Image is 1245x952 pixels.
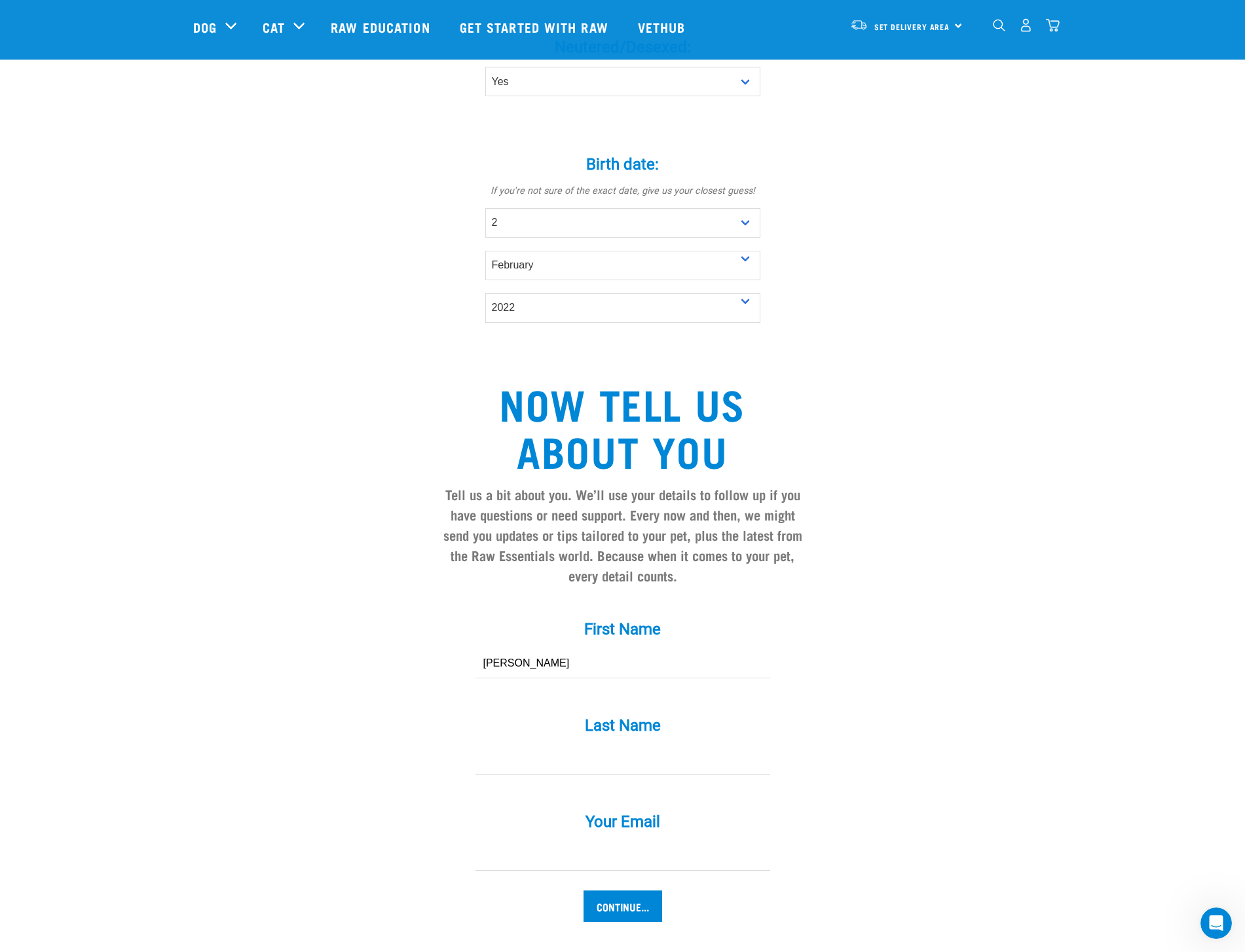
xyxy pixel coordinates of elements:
label: Last Name [426,714,819,737]
a: Dog [193,17,217,37]
img: home-icon-1@2x.png [993,19,1005,31]
h4: Tell us a bit about you. We’ll use your details to follow up if you have questions or need suppor... [437,484,809,586]
label: Your Email [426,810,819,833]
img: van-moving.png [850,19,868,31]
label: Birth date: [426,153,819,176]
label: First Name [426,617,819,641]
img: home-icon@2x.png [1046,18,1060,32]
a: Raw Education [318,1,446,53]
img: user.png [1019,18,1033,32]
iframe: Intercom live chat [1200,907,1232,939]
p: If you're not sure of the exact date, give us your closest guess! [426,184,819,198]
a: Vethub [625,1,702,53]
a: Cat [263,17,285,37]
input: Continue... [584,890,662,922]
a: Get started with Raw [447,1,625,53]
h2: Now tell us about you [437,379,809,473]
span: Set Delivery Area [874,24,950,29]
